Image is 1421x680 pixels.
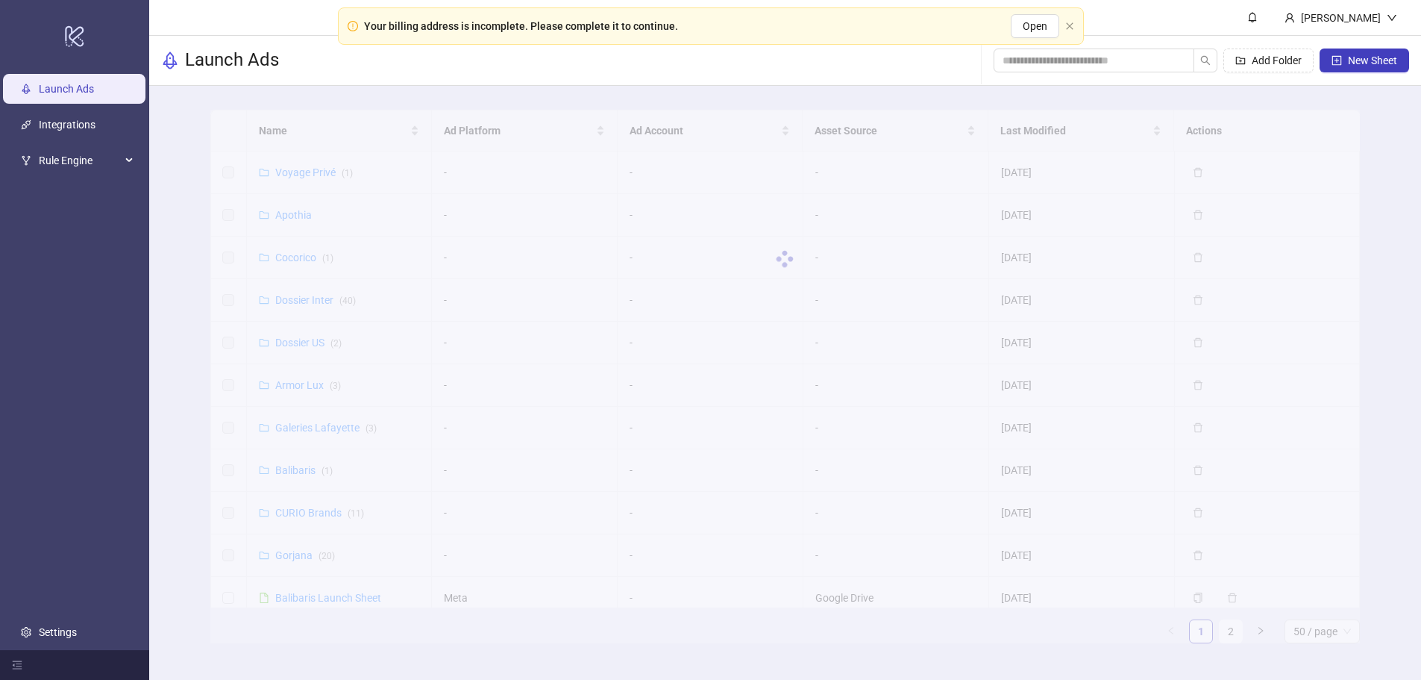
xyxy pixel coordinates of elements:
[12,660,22,670] span: menu-fold
[1200,55,1211,66] span: search
[161,52,179,69] span: rocket
[364,18,678,34] div: Your billing address is incomplete. Please complete it to continue.
[348,21,358,31] span: exclamation-circle
[1065,22,1074,31] button: close
[1023,20,1047,32] span: Open
[39,626,77,638] a: Settings
[39,83,94,95] a: Launch Ads
[1295,10,1387,26] div: [PERSON_NAME]
[1320,49,1409,72] button: New Sheet
[21,155,31,166] span: fork
[1235,55,1246,66] span: folder-add
[1348,54,1397,66] span: New Sheet
[1387,13,1397,23] span: down
[1252,54,1302,66] span: Add Folder
[1284,13,1295,23] span: user
[1223,49,1314,72] button: Add Folder
[39,119,95,131] a: Integrations
[1247,12,1258,22] span: bell
[1011,14,1059,38] button: Open
[39,146,121,175] span: Rule Engine
[185,49,279,72] h3: Launch Ads
[1331,55,1342,66] span: plus-square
